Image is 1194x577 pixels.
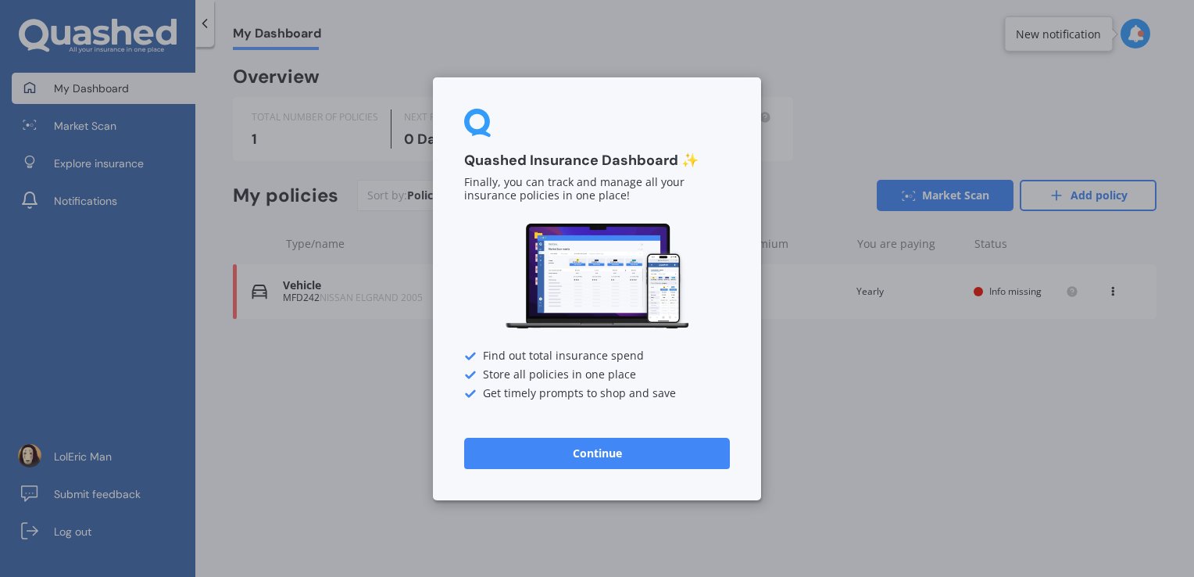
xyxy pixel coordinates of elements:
div: Store all policies in one place [464,368,730,381]
h3: Quashed Insurance Dashboard ✨ [464,152,730,170]
button: Continue [464,437,730,468]
div: Find out total insurance spend [464,349,730,362]
img: Dashboard [503,221,691,332]
div: Get timely prompts to shop and save [464,387,730,400]
p: Finally, you can track and manage all your insurance policies in one place! [464,176,730,202]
